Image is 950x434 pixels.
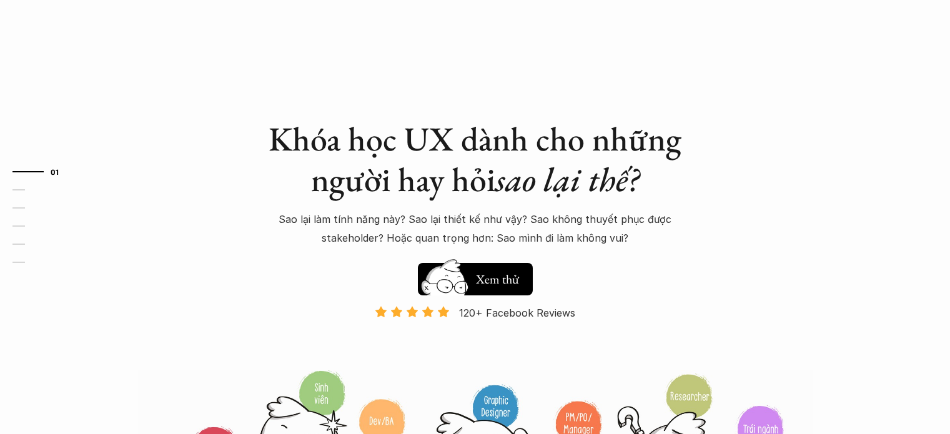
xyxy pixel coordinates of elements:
p: 120+ Facebook Reviews [459,303,575,322]
strong: 01 [51,167,59,176]
h1: Khóa học UX dành cho những người hay hỏi [257,119,694,200]
em: sao lại thế? [495,157,639,201]
p: Sao lại làm tính năng này? Sao lại thiết kế như vậy? Sao không thuyết phục được stakeholder? Hoặc... [257,210,694,248]
a: 01 [12,164,72,179]
a: Xem thử [418,257,533,295]
a: 120+ Facebook Reviews [364,305,586,368]
h5: Xem thử [474,270,520,288]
